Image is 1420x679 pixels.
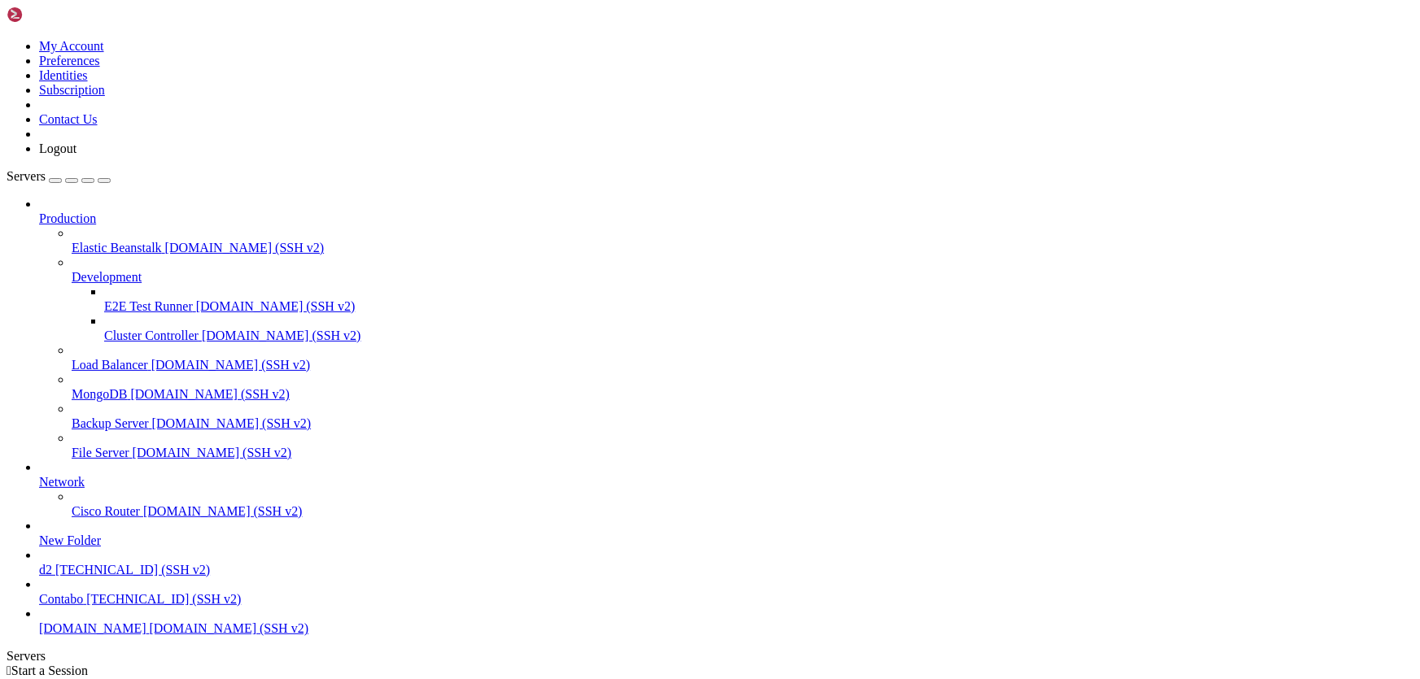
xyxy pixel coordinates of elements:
[165,241,325,255] span: [DOMAIN_NAME] (SSH v2)
[72,431,1413,460] li: File Server [DOMAIN_NAME] (SSH v2)
[39,519,1413,548] li: New Folder
[72,358,1413,372] a: Load Balancer [DOMAIN_NAME] (SSH v2)
[104,299,1413,314] a: E2E Test Runner [DOMAIN_NAME] (SSH v2)
[202,329,361,342] span: [DOMAIN_NAME] (SSH v2)
[39,621,146,635] span: [DOMAIN_NAME]
[39,592,1413,607] a: Contabo [TECHNICAL_ID] (SSH v2)
[39,533,1413,548] a: New Folder
[39,112,98,126] a: Contact Us
[104,329,199,342] span: Cluster Controller
[72,241,162,255] span: Elastic Beanstalk
[104,299,193,313] span: E2E Test Runner
[72,446,1413,460] a: File Server [DOMAIN_NAME] (SSH v2)
[39,39,104,53] a: My Account
[104,285,1413,314] li: E2E Test Runner [DOMAIN_NAME] (SSH v2)
[72,226,1413,255] li: Elastic Beanstalk [DOMAIN_NAME] (SSH v2)
[72,372,1413,402] li: MongoDB [DOMAIN_NAME] (SSH v2)
[39,211,1413,226] a: Production
[86,592,241,606] span: [TECHNICAL_ID] (SSH v2)
[72,416,1413,431] a: Backup Server [DOMAIN_NAME] (SSH v2)
[151,358,311,372] span: [DOMAIN_NAME] (SSH v2)
[72,490,1413,519] li: Cisco Router [DOMAIN_NAME] (SSH v2)
[39,83,105,97] a: Subscription
[7,7,100,23] img: Shellngn
[72,241,1413,255] a: Elastic Beanstalk [DOMAIN_NAME] (SSH v2)
[130,387,290,401] span: [DOMAIN_NAME] (SSH v2)
[150,621,309,635] span: [DOMAIN_NAME] (SSH v2)
[152,416,312,430] span: [DOMAIN_NAME] (SSH v2)
[72,402,1413,431] li: Backup Server [DOMAIN_NAME] (SSH v2)
[55,563,210,577] span: [TECHNICAL_ID] (SSH v2)
[72,504,1413,519] a: Cisco Router [DOMAIN_NAME] (SSH v2)
[39,475,85,489] span: Network
[196,299,356,313] span: [DOMAIN_NAME] (SSH v2)
[72,270,1413,285] a: Development
[39,577,1413,607] li: Contabo [TECHNICAL_ID] (SSH v2)
[39,460,1413,519] li: Network
[39,548,1413,577] li: d2 [TECHNICAL_ID] (SSH v2)
[39,607,1413,636] li: [DOMAIN_NAME] [DOMAIN_NAME] (SSH v2)
[39,592,83,606] span: Contabo
[7,169,46,183] span: Servers
[39,68,88,82] a: Identities
[39,141,76,155] a: Logout
[39,197,1413,460] li: Production
[39,475,1413,490] a: Network
[39,563,52,577] span: d2
[72,387,1413,402] a: MongoDB [DOMAIN_NAME] (SSH v2)
[7,649,1413,664] div: Servers
[7,664,11,677] span: 
[72,343,1413,372] li: Load Balancer [DOMAIN_NAME] (SSH v2)
[72,504,140,518] span: Cisco Router
[39,533,101,547] span: New Folder
[39,54,100,67] a: Preferences
[104,314,1413,343] li: Cluster Controller [DOMAIN_NAME] (SSH v2)
[72,387,127,401] span: MongoDB
[7,169,111,183] a: Servers
[39,621,1413,636] a: [DOMAIN_NAME] [DOMAIN_NAME] (SSH v2)
[72,416,149,430] span: Backup Server
[143,504,303,518] span: [DOMAIN_NAME] (SSH v2)
[72,270,142,284] span: Development
[11,664,88,677] span: Start a Session
[39,211,96,225] span: Production
[133,446,292,459] span: [DOMAIN_NAME] (SSH v2)
[39,563,1413,577] a: d2 [TECHNICAL_ID] (SSH v2)
[72,446,129,459] span: File Server
[104,329,1413,343] a: Cluster Controller [DOMAIN_NAME] (SSH v2)
[72,255,1413,343] li: Development
[72,358,148,372] span: Load Balancer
